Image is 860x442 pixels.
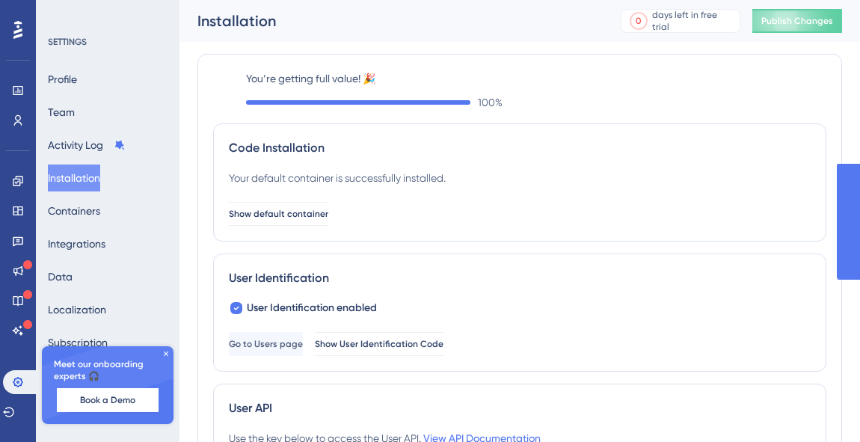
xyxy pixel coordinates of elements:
[48,296,106,323] button: Localization
[229,338,303,350] span: Go to Users page
[48,66,77,93] button: Profile
[752,9,842,33] button: Publish Changes
[57,388,159,412] button: Book a Demo
[761,15,833,27] span: Publish Changes
[48,197,100,224] button: Containers
[48,99,75,126] button: Team
[315,338,443,350] span: Show User Identification Code
[315,332,443,356] button: Show User Identification Code
[48,132,126,159] button: Activity Log
[247,299,377,317] span: User Identification enabled
[48,263,73,290] button: Data
[478,93,503,111] span: 100 %
[54,358,162,382] span: Meet our onboarding experts 🎧
[652,9,735,33] div: days left in free trial
[80,394,135,406] span: Book a Demo
[229,169,446,187] div: Your default container is successfully installed.
[229,139,811,157] div: Code Installation
[246,70,826,88] label: You’re getting full value! 🎉
[48,230,105,257] button: Integrations
[229,202,328,226] button: Show default container
[197,10,583,31] div: Installation
[797,383,842,428] iframe: UserGuiding AI Assistant Launcher
[48,329,108,356] button: Subscription
[229,399,811,417] div: User API
[229,332,303,356] button: Go to Users page
[48,36,169,48] div: SETTINGS
[48,165,100,191] button: Installation
[636,15,642,27] div: 0
[229,208,328,220] span: Show default container
[229,269,811,287] div: User Identification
